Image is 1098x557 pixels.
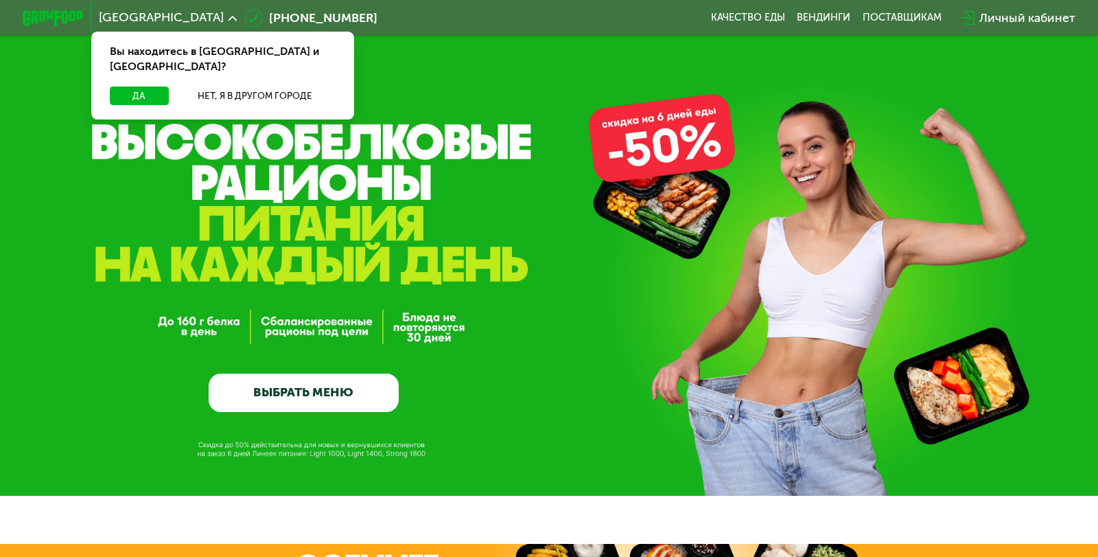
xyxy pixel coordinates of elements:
[110,87,169,105] button: Да
[797,12,850,24] a: Вендинги
[99,12,224,24] span: [GEOGRAPHIC_DATA]
[91,32,353,87] div: Вы находитесь в [GEOGRAPHIC_DATA] и [GEOGRAPHIC_DATA]?
[209,374,399,412] a: ВЫБРАТЬ МЕНЮ
[711,12,785,24] a: Качество еды
[244,9,377,27] a: [PHONE_NUMBER]
[979,9,1075,27] div: Личный кабинет
[863,12,942,24] div: поставщикам
[175,87,336,105] button: Нет, я в другом городе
